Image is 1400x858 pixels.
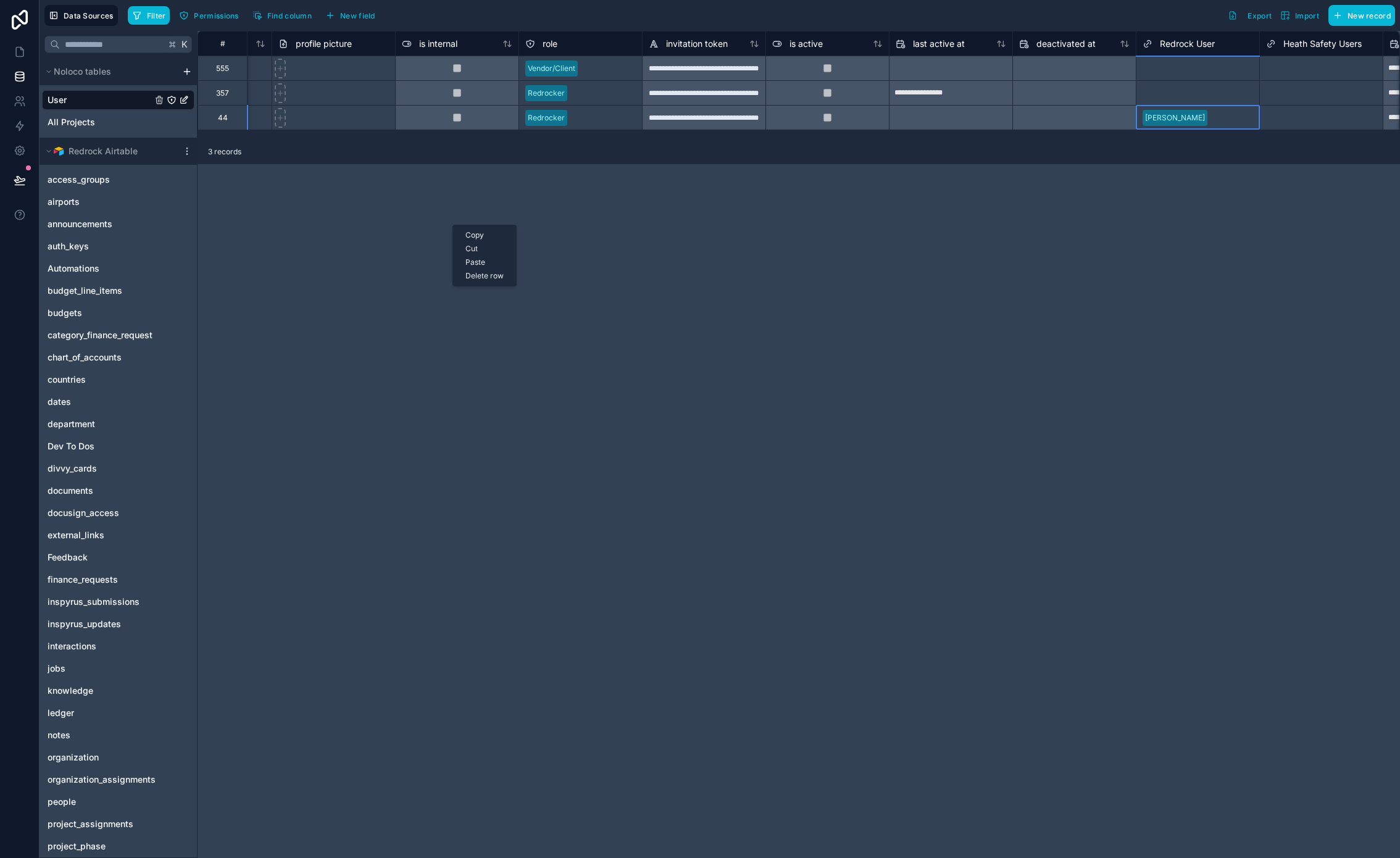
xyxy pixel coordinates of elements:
span: deactivated at [1036,38,1096,50]
button: New record [1328,5,1395,26]
span: Export [1248,11,1272,20]
span: Import [1295,11,1319,20]
div: [PERSON_NAME] [1145,112,1205,123]
span: New record [1348,11,1391,20]
span: Filter [147,11,166,20]
span: K [180,40,189,49]
span: New field [340,11,375,20]
div: Delete row [453,269,516,283]
span: invitation token [666,38,728,50]
div: 357 [216,88,229,98]
button: Import [1276,5,1323,26]
span: Permissions [194,11,238,20]
div: Redrocker [528,88,565,99]
button: Find column [248,6,316,25]
span: is internal [419,38,457,50]
a: New record [1323,5,1395,26]
div: # [207,39,238,48]
span: is active [790,38,823,50]
span: Data Sources [64,11,114,20]
div: Cut [453,242,516,256]
div: Redrocker [528,112,565,123]
div: Copy [453,228,516,242]
div: 555 [216,64,229,73]
button: New field [321,6,380,25]
button: Export [1223,5,1276,26]
div: 44 [218,113,228,123]
span: last active at [913,38,965,50]
button: Permissions [175,6,243,25]
div: Vendor/Client [528,63,575,74]
button: Data Sources [44,5,118,26]
a: Permissions [175,6,248,25]
span: 3 records [208,147,241,157]
span: role [543,38,557,50]
div: Paste [453,256,516,269]
button: Filter [128,6,170,25]
span: Heath Safety Users [1283,38,1362,50]
span: profile picture [296,38,352,50]
span: Find column [267,11,312,20]
span: Redrock User [1160,38,1215,50]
